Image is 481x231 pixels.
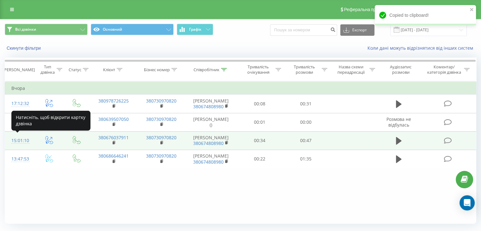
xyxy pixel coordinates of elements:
[243,64,274,75] div: Тривалість очікування
[425,64,462,75] div: Коментар/категорія дзвінка
[5,82,476,95] td: Вчора
[185,131,237,150] td: [PERSON_NAME]
[283,131,329,150] td: 00:47
[237,131,283,150] td: 00:34
[103,67,115,72] div: Клієнт
[283,113,329,131] td: 00:00
[91,24,174,35] button: Основний
[5,45,44,51] button: Скинути фільтри
[237,113,283,131] td: 00:01
[237,150,283,168] td: 00:22
[98,116,129,122] a: 380639507050
[185,150,237,168] td: [PERSON_NAME]
[335,64,368,75] div: Назва схеми переадресації
[177,24,213,35] button: Графік
[98,98,129,104] a: 380978726225
[459,195,475,210] div: Open Intercom Messenger
[386,116,411,128] span: Розмова не відбулась
[470,7,474,13] button: close
[382,64,419,75] div: Аудіозапис розмови
[185,95,237,113] td: [PERSON_NAME]
[98,134,129,140] a: 380676037911
[367,45,476,51] a: Коли дані можуть відрізнятися вiд інших систем
[288,64,320,75] div: Тривалість розмови
[194,67,219,72] div: Співробітник
[144,67,170,72] div: Бізнес номер
[283,95,329,113] td: 00:31
[340,24,374,36] button: Експорт
[193,159,224,165] a: 380674808980
[189,27,201,32] span: Графік
[146,116,176,122] a: 380730970820
[11,134,28,147] div: 15:01:10
[193,140,224,146] a: 380674808980
[11,153,28,165] div: 13:47:53
[40,64,55,75] div: Тип дзвінка
[11,110,90,130] div: Натисніть, щоб відкрити картку дзвінка
[146,153,176,159] a: 380730970820
[5,24,88,35] button: Всі дзвінки
[69,67,81,72] div: Статус
[193,103,224,109] a: 380674808980
[185,113,237,131] td: [PERSON_NAME] ()
[11,97,28,110] div: 17:12:32
[375,5,476,25] div: Copied to clipboard!
[3,67,35,72] div: [PERSON_NAME]
[98,153,129,159] a: 380686646241
[237,95,283,113] td: 00:08
[270,24,337,36] input: Пошук за номером
[15,27,36,32] span: Всі дзвінки
[146,98,176,104] a: 380730970820
[283,150,329,168] td: 01:35
[146,134,176,140] a: 380730970820
[344,7,391,12] span: Реферальна програма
